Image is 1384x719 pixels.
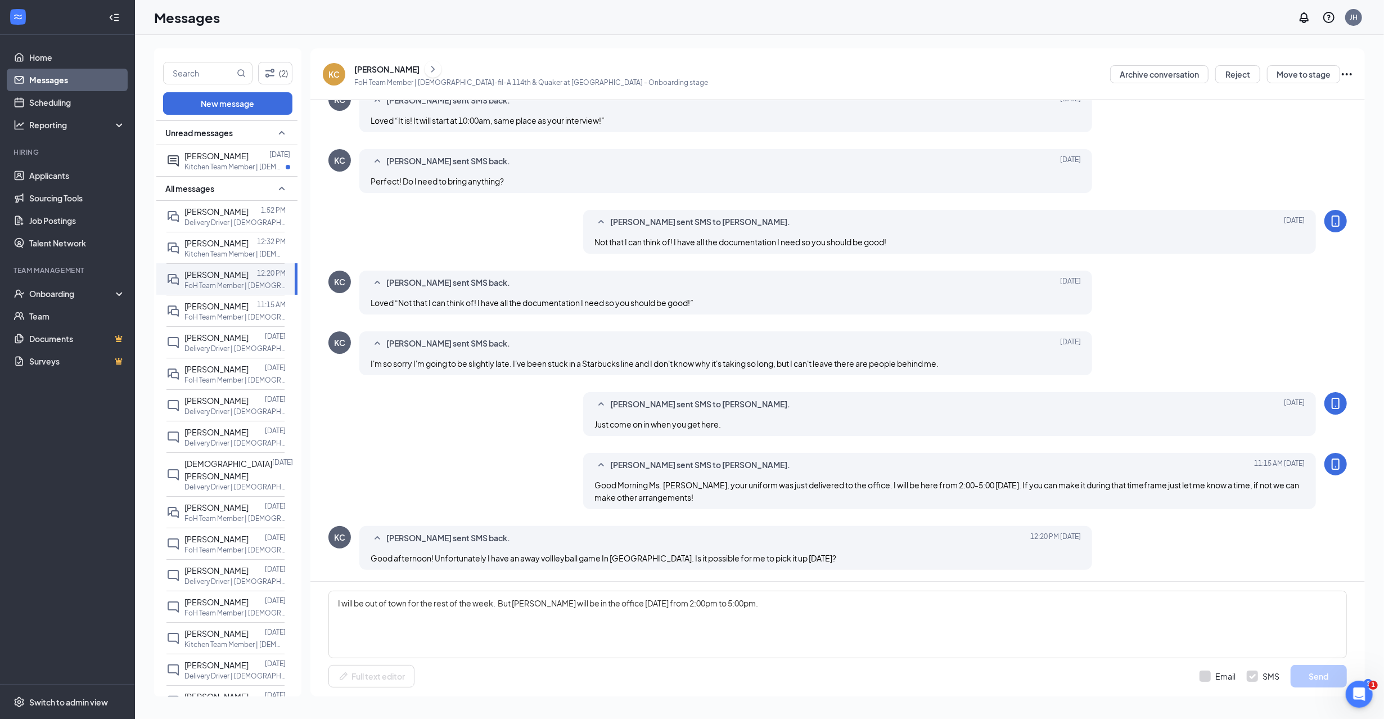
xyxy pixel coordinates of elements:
[184,269,249,280] span: [PERSON_NAME]
[184,565,249,576] span: [PERSON_NAME]
[184,344,286,353] p: Delivery Driver | [DEMOGRAPHIC_DATA]-fil-A 82nd & University at [GEOGRAPHIC_DATA]
[354,78,708,87] p: FoH Team Member | [DEMOGRAPHIC_DATA]-fil-A 114th & Quaker at [GEOGRAPHIC_DATA] - Onboarding stage
[184,249,286,259] p: Kitchen Team Member | [DEMOGRAPHIC_DATA]-fil-A 114th & Quaker at [GEOGRAPHIC_DATA]
[166,367,180,381] svg: DoubleChat
[269,150,290,159] p: [DATE]
[1350,12,1358,22] div: JH
[184,691,249,702] span: [PERSON_NAME]
[334,532,345,543] div: KC
[184,407,286,416] p: Delivery Driver | [DEMOGRAPHIC_DATA]-fil-A 82nd & University at [GEOGRAPHIC_DATA]
[184,534,249,544] span: [PERSON_NAME]
[109,12,120,23] svg: Collapse
[154,8,220,27] h1: Messages
[166,600,180,614] svg: ChatInactive
[165,183,214,194] span: All messages
[334,337,345,348] div: KC
[166,399,180,412] svg: ChatInactive
[386,276,510,290] span: [PERSON_NAME] sent SMS back.
[29,46,125,69] a: Home
[1030,532,1081,545] span: [DATE] 12:20 PM
[263,66,277,80] svg: Filter
[184,482,286,492] p: Delivery Driver | [DEMOGRAPHIC_DATA]-fil-A 82nd & University at [GEOGRAPHIC_DATA]
[12,11,24,23] svg: WorkstreamLogo
[1284,398,1305,411] span: [DATE]
[275,182,288,195] svg: SmallChevronUp
[265,501,286,511] p: [DATE]
[371,155,384,168] svg: SmallChevronUp
[184,162,286,172] p: Kitchen Team Member | [DEMOGRAPHIC_DATA]-fil-A 82nd & University at [GEOGRAPHIC_DATA]
[184,438,286,448] p: Delivery Driver | [DEMOGRAPHIC_DATA]-fil-A 82nd & University at [GEOGRAPHIC_DATA]
[165,127,233,138] span: Unread messages
[184,628,249,639] span: [PERSON_NAME]
[328,591,1347,658] textarea: I will be out of town for the rest of the week. But [PERSON_NAME] will be in the office [DATE] fr...
[265,533,286,542] p: [DATE]
[1110,65,1209,83] button: Archive conversation
[184,597,249,607] span: [PERSON_NAME]
[1060,276,1081,290] span: [DATE]
[371,532,384,545] svg: SmallChevronUp
[29,91,125,114] a: Scheduling
[184,301,249,311] span: [PERSON_NAME]
[425,61,441,78] button: ChevronRight
[371,176,504,186] span: Perfect! Do I need to bring anything?
[1060,94,1081,107] span: [DATE]
[166,336,180,349] svg: ChatInactive
[265,394,286,404] p: [DATE]
[29,305,125,327] a: Team
[1346,681,1373,708] iframe: Intercom live chat
[1284,215,1305,229] span: [DATE]
[184,238,249,248] span: [PERSON_NAME]
[1322,11,1336,24] svg: QuestionInfo
[371,337,384,350] svg: SmallChevronUp
[13,266,123,275] div: Team Management
[29,327,125,350] a: DocumentsCrown
[166,304,180,318] svg: DoubleChat
[265,596,286,605] p: [DATE]
[29,232,125,254] a: Talent Network
[386,532,510,545] span: [PERSON_NAME] sent SMS back.
[1060,337,1081,350] span: [DATE]
[29,209,125,232] a: Job Postings
[13,119,25,131] svg: Analysis
[166,430,180,444] svg: ChatInactive
[166,154,180,168] svg: ActiveChat
[1297,11,1311,24] svg: Notifications
[164,62,235,84] input: Search
[1364,679,1373,689] div: 2
[184,364,249,374] span: [PERSON_NAME]
[265,690,286,700] p: [DATE]
[166,663,180,677] svg: ChatInactive
[29,164,125,187] a: Applicants
[427,62,439,76] svg: ChevronRight
[29,350,125,372] a: SurveysCrown
[1329,457,1342,471] svg: MobileSms
[610,215,790,229] span: [PERSON_NAME] sent SMS to [PERSON_NAME].
[257,237,286,246] p: 12:32 PM
[594,459,608,472] svg: SmallChevronUp
[594,215,608,229] svg: SmallChevronUp
[594,237,886,247] span: Not that I can think of! I have all the documentation I need so you should be good!
[184,545,286,555] p: FoH Team Member | [DEMOGRAPHIC_DATA]- fil-A 82nd & University at [GEOGRAPHIC_DATA]
[371,298,693,308] span: Loved “Not that I can think of! I have all the documentation I need so you should be good!”
[265,363,286,372] p: [DATE]
[610,459,790,472] span: [PERSON_NAME] sent SMS to [PERSON_NAME].
[1369,681,1378,690] span: 1
[594,398,608,411] svg: SmallChevronUp
[371,553,836,563] span: Good afternoon! Unfortunately I have an away vollleyball game In [GEOGRAPHIC_DATA]. Is it possibl...
[29,69,125,91] a: Messages
[13,288,25,299] svg: UserCheck
[275,126,288,140] svg: SmallChevronUp
[1291,665,1347,687] button: Send
[184,660,249,670] span: [PERSON_NAME]
[334,276,345,287] div: KC
[184,459,272,481] span: [DEMOGRAPHIC_DATA][PERSON_NAME]
[29,187,125,209] a: Sourcing Tools
[166,468,180,482] svg: ChatInactive
[371,276,384,290] svg: SmallChevronUp
[261,205,286,215] p: 1:52 PM
[13,147,123,157] div: Hiring
[1329,214,1342,228] svg: MobileSms
[184,375,286,385] p: FoH Team Member | [DEMOGRAPHIC_DATA]-fil-A 114th & Quaker at [GEOGRAPHIC_DATA]
[166,210,180,223] svg: DoubleChat
[184,502,249,513] span: [PERSON_NAME]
